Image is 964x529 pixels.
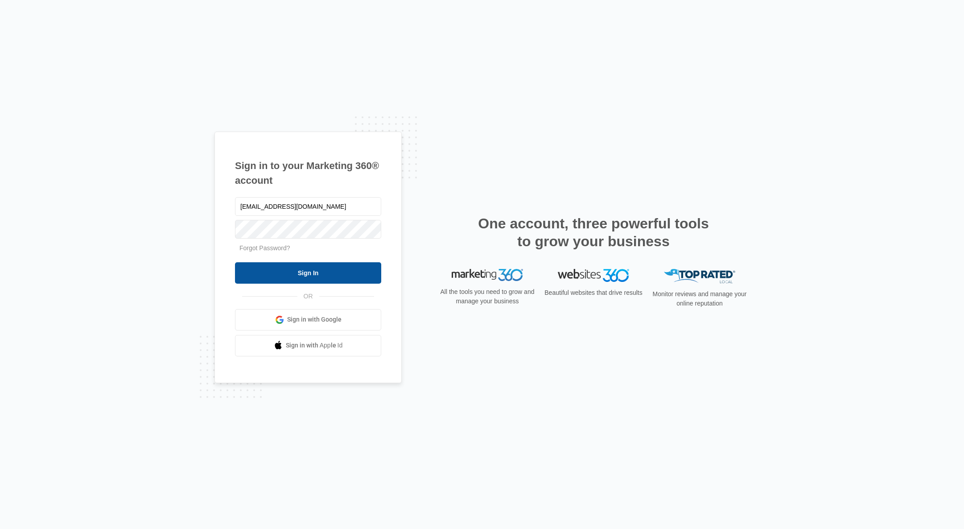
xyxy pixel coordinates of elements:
[664,269,735,284] img: Top Rated Local
[235,158,381,188] h1: Sign in to your Marketing 360® account
[235,197,381,216] input: Email
[235,335,381,356] a: Sign in with Apple Id
[287,315,342,324] span: Sign in with Google
[475,215,712,250] h2: One account, three powerful tools to grow your business
[239,244,290,252] a: Forgot Password?
[297,292,319,301] span: OR
[452,269,523,281] img: Marketing 360
[437,287,537,306] p: All the tools you need to grow and manage your business
[235,309,381,331] a: Sign in with Google
[650,289,750,308] p: Monitor reviews and manage your online reputation
[286,341,343,350] span: Sign in with Apple Id
[544,288,643,298] p: Beautiful websites that drive results
[558,269,629,282] img: Websites 360
[235,262,381,284] input: Sign In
